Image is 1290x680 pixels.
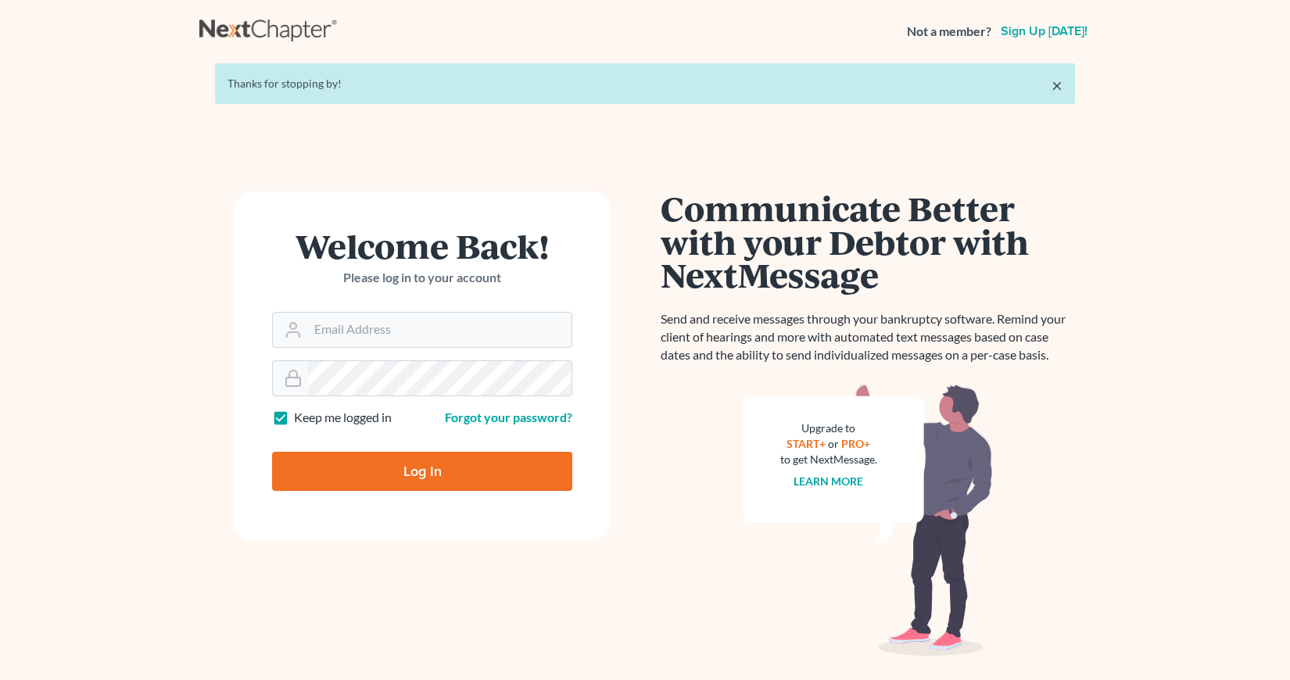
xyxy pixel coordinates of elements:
span: or [829,437,840,450]
a: Forgot your password? [445,410,572,424]
img: nextmessage_bg-59042aed3d76b12b5cd301f8e5b87938c9018125f34e5fa2b7a6b67550977c72.svg [743,383,993,657]
a: × [1052,76,1062,95]
div: Thanks for stopping by! [228,76,1062,91]
p: Send and receive messages through your bankruptcy software. Remind your client of hearings and mo... [661,310,1075,364]
label: Keep me logged in [294,409,392,427]
p: Please log in to your account [272,269,572,287]
a: PRO+ [842,437,871,450]
div: Upgrade to [780,421,877,436]
a: Sign up [DATE]! [998,25,1091,38]
input: Log In [272,452,572,491]
h1: Welcome Back! [272,229,572,263]
strong: Not a member? [907,23,991,41]
a: Learn more [794,474,864,488]
h1: Communicate Better with your Debtor with NextMessage [661,191,1075,292]
a: START+ [787,437,826,450]
div: to get NextMessage. [780,452,877,467]
input: Email Address [308,313,572,347]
